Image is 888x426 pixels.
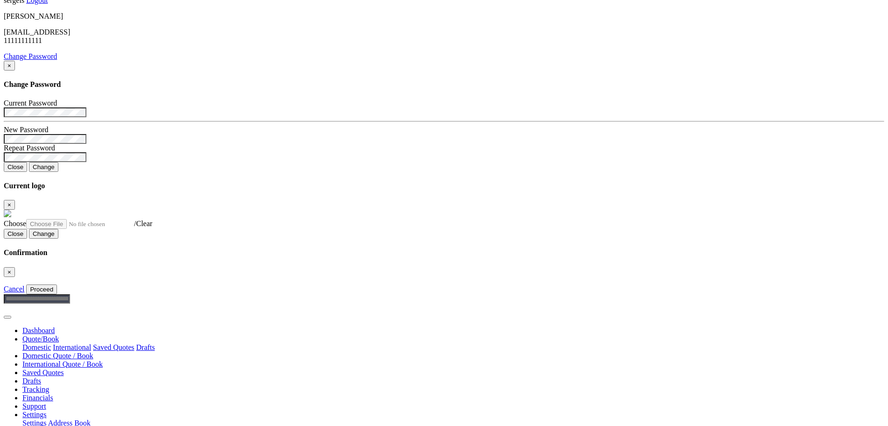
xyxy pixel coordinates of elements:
h4: Confirmation [4,248,884,257]
a: Cancel [4,285,24,293]
a: Domestic [22,343,51,351]
span: × [7,201,11,208]
button: Close [4,229,27,239]
a: Drafts [136,343,155,351]
img: GetCustomerLogo [4,210,11,217]
h4: Change Password [4,80,884,89]
div: Quote/Book [22,343,884,352]
a: Domestic Quote / Book [22,352,93,360]
button: Close [4,162,27,172]
button: Close [4,61,15,71]
a: Choose [4,220,134,227]
a: Saved Quotes [22,369,64,376]
button: Change [29,162,58,172]
div: / [4,219,884,229]
a: Clear [136,220,152,227]
a: International Quote / Book [22,360,103,368]
label: Current Password [4,99,57,107]
button: Change [29,229,58,239]
button: Close [4,267,15,277]
a: Quote/Book [22,335,59,343]
a: Saved Quotes [93,343,134,351]
button: Proceed [26,284,57,294]
a: Drafts [22,377,41,385]
label: Repeat Password [4,144,55,152]
a: Settings [22,411,47,419]
a: Dashboard [22,327,55,334]
p: [EMAIL_ADDRESS] 11111111111 [4,28,884,45]
p: [PERSON_NAME] [4,12,884,21]
button: Toggle navigation [4,316,11,319]
h4: Current logo [4,182,884,190]
a: International [53,343,91,351]
a: Tracking [22,385,49,393]
label: New Password [4,126,49,134]
a: Support [22,402,46,410]
a: Change Password [4,52,57,60]
a: Financials [22,394,53,402]
span: × [7,62,11,69]
button: Close [4,200,15,210]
